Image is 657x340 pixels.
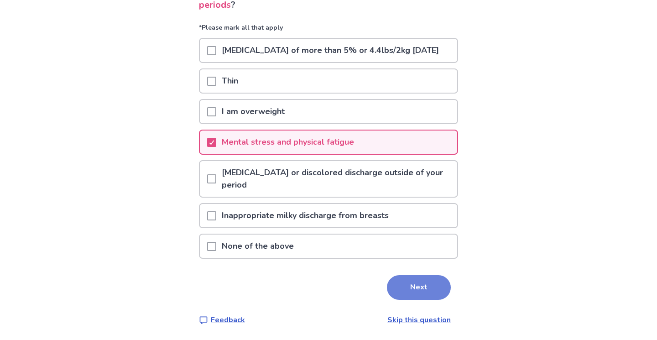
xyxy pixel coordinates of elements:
[199,314,245,325] a: Feedback
[199,23,458,38] p: *Please mark all that apply
[216,100,290,123] p: I am overweight
[216,39,444,62] p: [MEDICAL_DATA] of more than 5% or 4.4lbs/2kg [DATE]
[216,69,244,93] p: Thin
[216,204,394,227] p: Inappropriate milky discharge from breasts
[387,275,451,300] button: Next
[216,161,457,197] p: [MEDICAL_DATA] or discolored discharge outside of your period
[216,235,299,258] p: None of the above
[216,131,360,154] p: Mental stress and physical fatigue
[211,314,245,325] p: Feedback
[387,315,451,325] a: Skip this question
